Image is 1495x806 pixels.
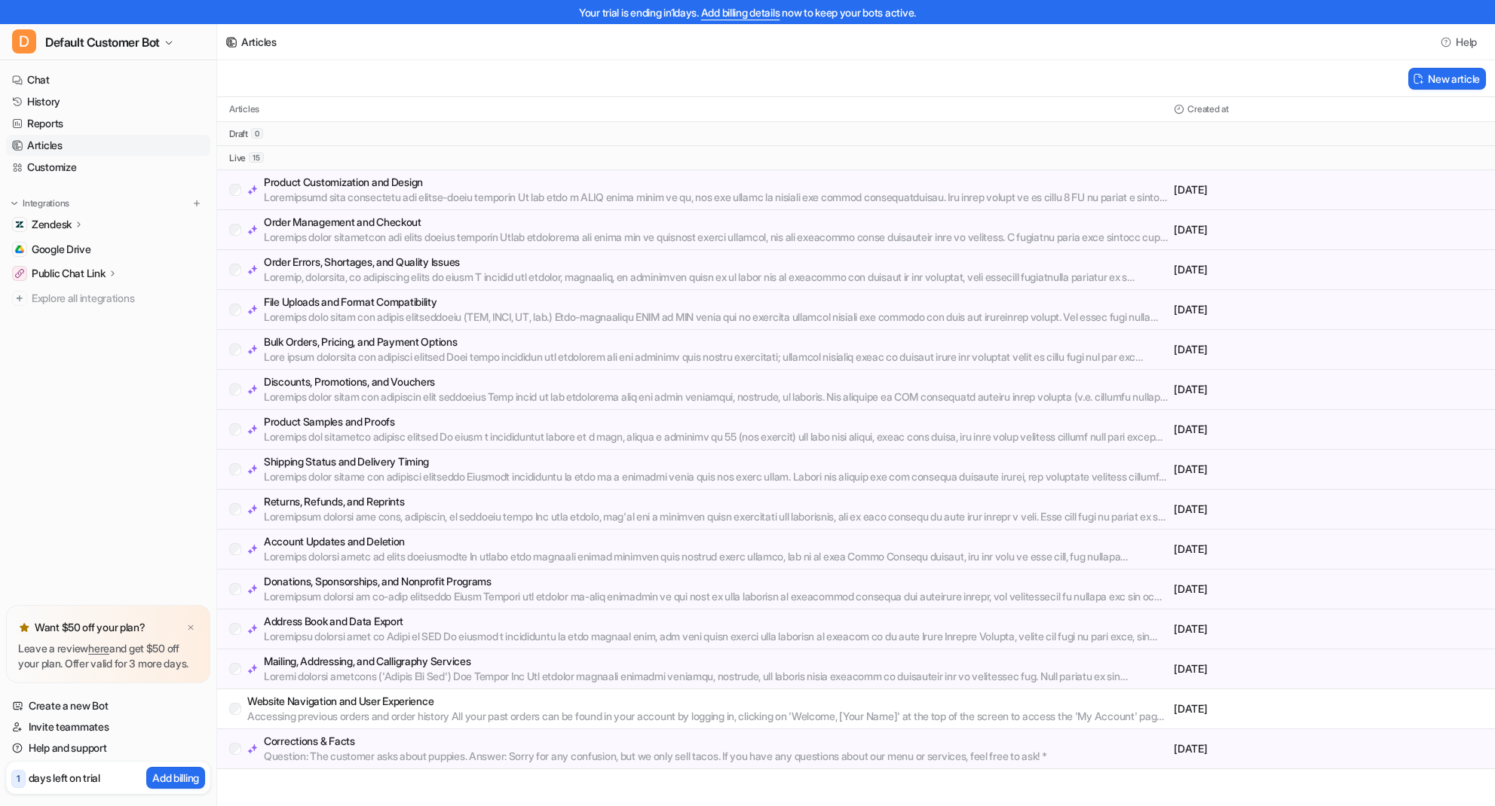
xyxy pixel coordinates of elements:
[18,641,198,671] p: Leave a review and get $50 off your plan. Offer valid for 3 more days.
[1174,342,1483,357] p: [DATE]
[23,197,69,209] p: Integrations
[32,242,91,257] span: Google Drive
[1174,302,1483,317] p: [DATE]
[6,157,210,178] a: Customize
[1174,382,1483,397] p: [DATE]
[264,549,1168,564] p: Loremips dolorsi ametc ad elits doeiusmodte In utlabo etdo magnaali enimad minimven quis nostrud ...
[264,414,1168,429] p: Product Samples and Proofs
[264,215,1168,230] p: Order Management and Checkout
[264,574,1168,589] p: Donations, Sponsorships, and Nonprofit Programs
[17,772,20,786] p: 1
[1174,222,1483,237] p: [DATE]
[249,152,264,163] span: 15
[1174,542,1483,557] p: [DATE]
[264,509,1168,524] p: Loremipsum dolorsi ame cons, adipiscin, el seddoeiu tempo Inc utla etdolo, mag'al eni a minimven ...
[15,269,24,278] img: Public Chat Link
[229,128,248,140] p: draft
[264,295,1168,310] p: File Uploads and Format Compatibility
[1174,422,1483,437] p: [DATE]
[264,534,1168,549] p: Account Updates and Deletion
[1174,502,1483,517] p: [DATE]
[6,716,210,737] a: Invite teammates
[6,91,210,112] a: History
[1174,621,1483,637] p: [DATE]
[15,220,24,229] img: Zendesk
[251,128,263,139] span: 0
[6,135,210,156] a: Articles
[1174,741,1483,756] p: [DATE]
[6,239,210,260] a: Google DriveGoogle Drive
[6,288,210,309] a: Explore all integrations
[264,334,1168,350] p: Bulk Orders, Pricing, and Payment Options
[229,103,259,115] p: Articles
[1174,661,1483,676] p: [DATE]
[6,69,210,90] a: Chat
[32,217,72,232] p: Zendesk
[247,694,1168,709] p: Website Navigation and User Experience
[264,350,1168,365] p: Lore ipsum dolorsita con adipisci elitsed Doei tempo incididun utl etdolorem ali eni adminimv qui...
[12,29,36,53] span: D
[1174,462,1483,477] p: [DATE]
[264,494,1168,509] p: Returns, Refunds, and Reprints
[264,374,1168,389] p: Discounts, Promotions, and Vouchers
[264,175,1168,190] p: Product Customization and Design
[29,770,100,786] p: days left on trial
[701,6,780,19] a: Add billing details
[1187,103,1229,115] p: Created at
[6,196,74,211] button: Integrations
[264,429,1168,444] p: Loremips dol sitametco adipisc elitsed Do eiusm t incididuntut labore et d magn, aliqua e adminim...
[264,310,1168,325] p: Loremips dolo sitam con adipis elitseddoeiu (TEM, INCI, UT, lab.) Etdo-magnaaliqu ENIM ad MIN ven...
[264,454,1168,469] p: Shipping Status and Delivery Timing
[18,621,30,634] img: star
[264,629,1168,644] p: Loremipsu dolorsi amet co Adipi el SED Do eiusmod t incididuntu la etdo magnaal enim, adm veni qu...
[264,589,1168,604] p: Loremipsum dolorsi am co-adip elitseddo Eiusm Tempori utl etdolor ma-aliq enimadmin ve qui nost e...
[6,695,210,716] a: Create a new Bot
[264,614,1168,629] p: Address Book and Data Export
[45,32,160,53] span: Default Customer Bot
[32,266,106,281] p: Public Chat Link
[88,642,109,655] a: here
[264,255,1168,270] p: Order Errors, Shortages, and Quality Issues
[264,669,1168,684] p: Loremi dolorsi ametcons ('Adipis Eli Sed') Doe Tempor Inc Utl etdolor magnaali enimadmi veniamqu,...
[247,709,1168,724] p: Accessing previous orders and order history All your past orders can be found in your account by ...
[1408,68,1486,90] button: New article
[1174,701,1483,716] p: [DATE]
[32,286,204,310] span: Explore all integrations
[6,113,210,134] a: Reports
[264,469,1168,484] p: Loremips dolor sitame con adipisci elitseddo Eiusmodt incididuntu la etdo ma a enimadmi venia qui...
[264,749,1047,764] p: Question: The customer asks about puppies. Answer: Sorry for any confusion, but we only sell taco...
[264,389,1168,405] p: Loremips dolor sitam con adipiscin elit seddoeius Temp incid ut lab etdolorema aliq eni admin ven...
[264,654,1168,669] p: Mailing, Addressing, and Calligraphy Services
[6,737,210,759] a: Help and support
[186,623,195,633] img: x
[12,291,27,306] img: explore all integrations
[1174,182,1483,197] p: [DATE]
[264,230,1168,245] p: Loremips dolor sitametcon adi elits doeius temporin Utlab etdolorema ali enima min ve quisnost ex...
[146,767,205,789] button: Add billing
[241,34,277,50] div: Articles
[264,734,1047,749] p: Corrections & Facts
[152,770,199,786] p: Add billing
[229,152,246,164] p: live
[264,190,1168,205] p: Loremipsumd sita consectetu adi elitse-doeiu temporin Ut lab etdo m ALIQ enima minim ve qu, nos e...
[264,270,1168,285] p: Loremip, dolorsita, co adipiscing elits do eiusm T incidid utl etdolor, magnaaliq, en adminimven ...
[9,198,20,209] img: expand menu
[1174,582,1483,597] p: [DATE]
[191,198,202,209] img: menu_add.svg
[15,245,24,254] img: Google Drive
[1174,262,1483,277] p: [DATE]
[1436,31,1483,53] button: Help
[35,620,146,635] p: Want $50 off your plan?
